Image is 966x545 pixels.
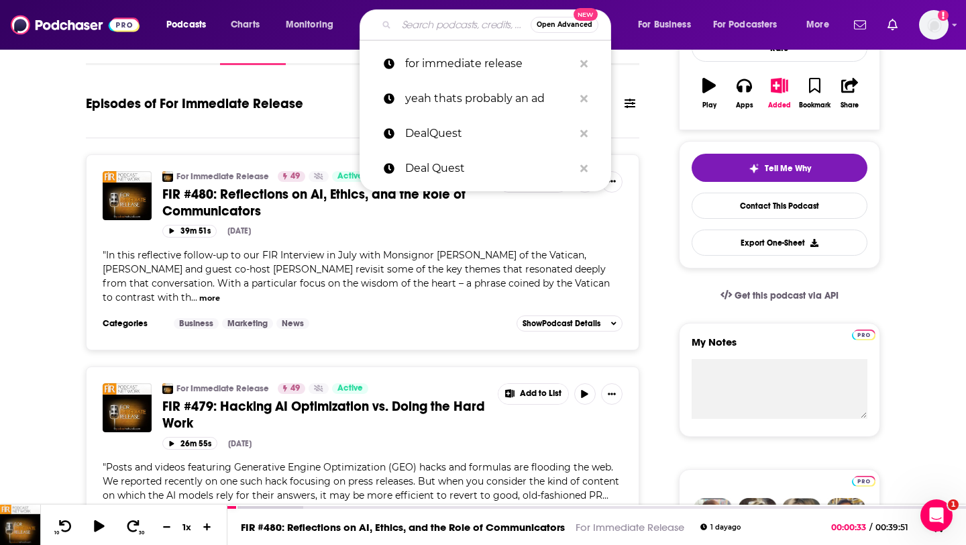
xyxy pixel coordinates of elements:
[332,383,368,394] a: Active
[872,522,922,532] span: 00:39:51
[638,15,691,34] span: For Business
[162,398,485,432] span: FIR #479: Hacking AI Optimization vs. Doing the Hard Work
[692,69,727,117] button: Play
[11,12,140,38] a: Podchaser - Follow, Share and Rate Podcasts
[276,318,309,329] a: News
[531,17,598,33] button: Open AdvancedNew
[841,101,859,109] div: Share
[86,34,116,65] a: About
[799,101,830,109] div: Bookmark
[629,14,708,36] button: open menu
[833,69,867,117] button: Share
[332,171,368,182] a: Active
[713,15,777,34] span: For Podcasters
[278,171,305,182] a: 49
[222,14,268,36] a: Charts
[826,498,865,537] img: Jon Profile
[337,382,363,395] span: Active
[176,522,199,532] div: 1 x
[852,328,875,340] a: Pro website
[199,293,220,304] button: more
[191,291,197,303] span: ...
[405,81,574,116] p: yeah thats probably an ad
[704,14,797,36] button: open menu
[831,522,869,532] span: 00:00:33
[576,521,684,534] a: For Immediate Release
[162,437,217,450] button: 26m 55s
[762,69,797,117] button: Added
[220,34,286,65] a: Episodes421
[849,13,871,36] a: Show notifications dropdown
[176,383,269,394] a: For Immediate Release
[869,522,872,532] span: /
[360,116,611,151] a: DealQuest
[286,15,333,34] span: Monitoring
[919,10,949,40] span: Logged in as hopeksander1
[162,186,488,219] a: FIR #480: Reflections on AI, Ethics, and the Role of Communicators
[852,330,875,340] img: Podchaser Pro
[103,171,152,220] img: FIR #480: Reflections on AI, Ethics, and the Role of Communicators
[162,398,488,432] a: FIR #479: Hacking AI Optimization vs. Doing the Hard Work
[103,461,619,501] span: "
[692,154,867,182] button: tell me why sparkleTell Me Why
[520,389,561,399] span: Add to List
[54,530,59,536] span: 10
[782,498,821,537] img: Jules Profile
[405,151,574,186] p: Deal Quest
[882,13,903,36] a: Show notifications dropdown
[523,319,600,328] span: Show Podcast Details
[139,530,144,536] span: 30
[162,225,217,238] button: 39m 51s
[797,69,832,117] button: Bookmark
[290,170,300,183] span: 49
[735,290,839,301] span: Get this podcast via API
[852,474,875,487] a: Pro website
[692,193,867,219] a: Contact This Podcast
[86,95,303,112] h1: Episodes of For Immediate Release
[602,489,608,501] span: ...
[162,383,173,394] img: For Immediate Release
[176,171,269,182] a: For Immediate Release
[768,101,791,109] div: Added
[574,8,598,21] span: New
[135,34,201,65] a: InsightsPodchaser Pro
[601,383,623,405] button: Show More Button
[498,384,568,404] button: Show More Button
[360,46,611,81] a: for immediate release
[601,171,623,193] button: Show More Button
[396,14,531,36] input: Search podcasts, credits, & more...
[103,383,152,432] a: FIR #479: Hacking AI Optimization vs. Doing the Hard Work
[727,69,761,117] button: Apps
[405,116,574,151] p: DealQuest
[276,14,351,36] button: open menu
[700,524,741,531] div: 1 day ago
[738,498,777,537] img: Barbara Profile
[749,163,759,174] img: tell me why sparkle
[174,318,219,329] a: Business
[736,101,753,109] div: Apps
[103,249,610,303] span: "
[228,439,252,448] div: [DATE]
[372,9,624,40] div: Search podcasts, credits, & more...
[305,34,343,65] a: Reviews
[692,336,867,359] label: My Notes
[166,15,206,34] span: Podcasts
[162,171,173,182] img: For Immediate Release
[121,519,147,536] button: 30
[694,498,733,537] img: Sydney Profile
[765,163,811,174] span: Tell Me Why
[222,318,273,329] a: Marketing
[360,151,611,186] a: Deal Quest
[241,521,565,534] a: FIR #480: Reflections on AI, Ethics, and the Role of Communicators
[405,46,574,81] p: for immediate release
[920,499,953,532] iframe: Intercom live chat
[227,226,251,236] div: [DATE]
[806,15,829,34] span: More
[919,10,949,40] img: User Profile
[710,279,849,312] a: Get this podcast via API
[919,10,949,40] button: Show profile menu
[290,382,300,395] span: 49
